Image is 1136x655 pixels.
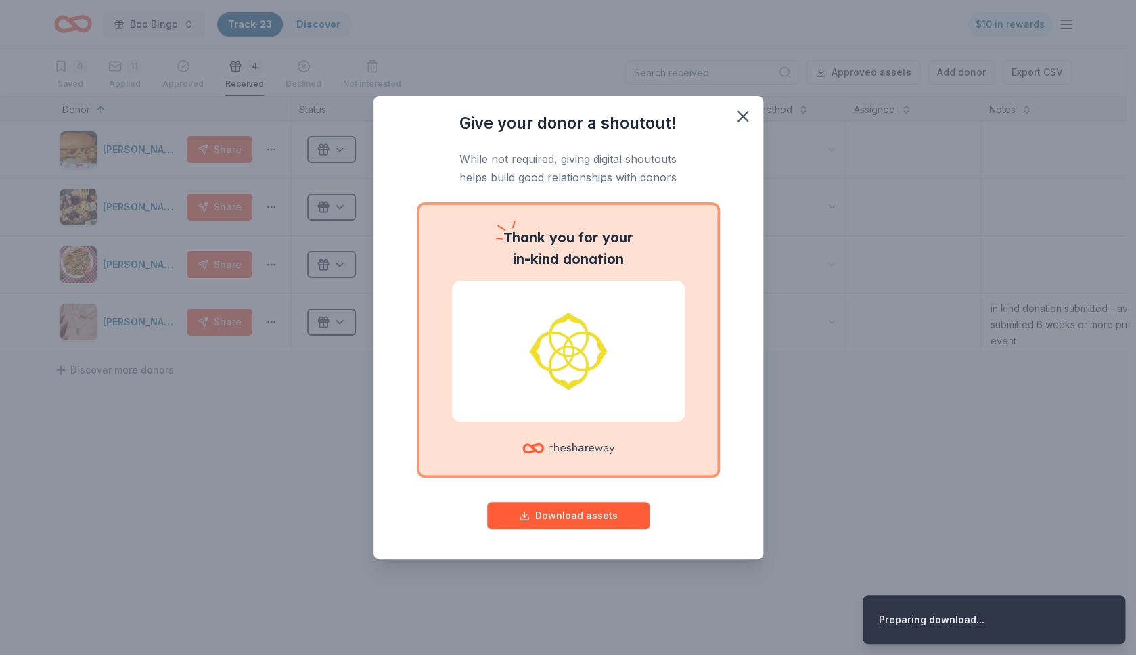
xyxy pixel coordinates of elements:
[487,502,650,529] button: Download assets
[879,612,984,628] div: Preparing download...
[401,150,736,186] p: While not required, giving digital shoutouts helps build good relationships with donors
[468,308,668,394] img: Kendra Scott
[401,112,736,134] h3: Give your donor a shoutout!
[503,229,545,246] span: Thank
[452,227,685,270] p: you for your in-kind donation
